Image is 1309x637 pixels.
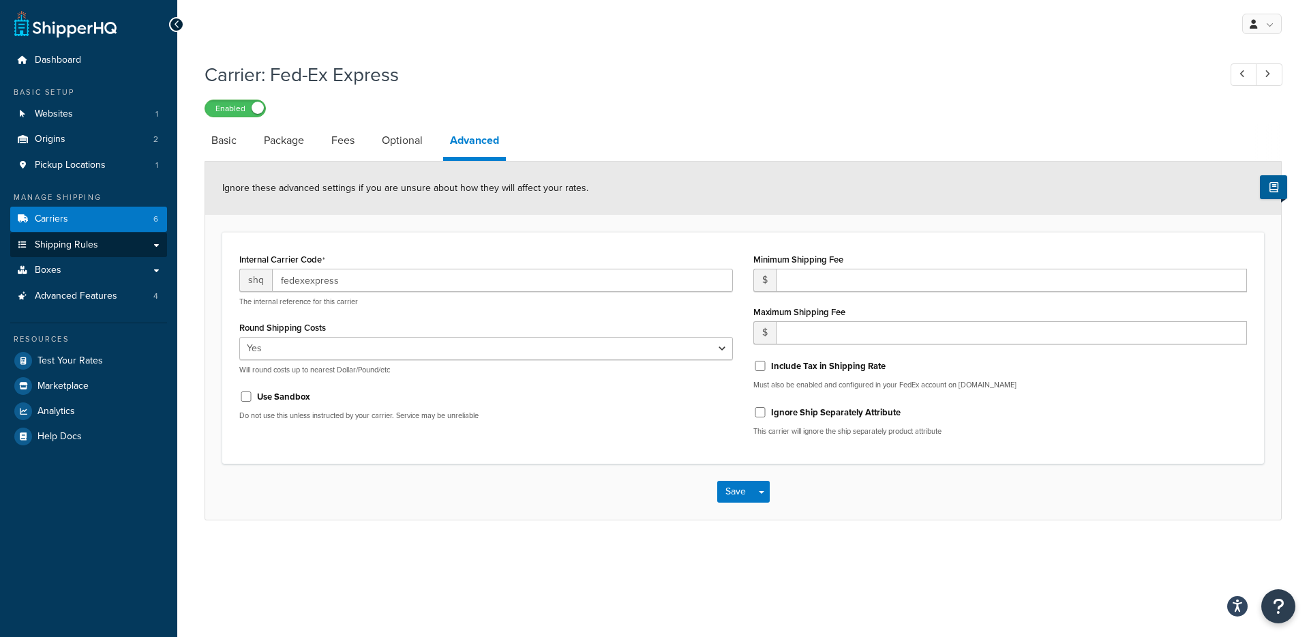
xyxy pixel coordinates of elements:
[257,391,310,403] label: Use Sandbox
[753,254,843,265] label: Minimum Shipping Fee
[10,127,167,152] li: Origins
[155,108,158,120] span: 1
[239,269,272,292] span: shq
[10,207,167,232] a: Carriers6
[771,406,901,419] label: Ignore Ship Separately Attribute
[239,297,733,307] p: The internal reference for this carrier
[239,411,733,421] p: Do not use this unless instructed by your carrier. Service may be unreliable
[753,269,776,292] span: $
[10,102,167,127] a: Websites1
[239,254,325,265] label: Internal Carrier Code
[35,160,106,171] span: Pickup Locations
[10,153,167,178] li: Pickup Locations
[35,239,98,251] span: Shipping Rules
[10,334,167,345] div: Resources
[10,87,167,98] div: Basic Setup
[10,374,167,398] a: Marketplace
[155,160,158,171] span: 1
[753,426,1247,436] p: This carrier will ignore the ship separately product attribute
[1260,175,1287,199] button: Show Help Docs
[10,284,167,309] li: Advanced Features
[1231,63,1257,86] a: Previous Record
[205,100,265,117] label: Enabled
[35,265,61,276] span: Boxes
[35,55,81,66] span: Dashboard
[10,424,167,449] a: Help Docs
[35,291,117,302] span: Advanced Features
[35,134,65,145] span: Origins
[10,102,167,127] li: Websites
[771,360,886,372] label: Include Tax in Shipping Rate
[205,124,243,157] a: Basic
[37,355,103,367] span: Test Your Rates
[753,380,1247,390] p: Must also be enabled and configured in your FedEx account on [DOMAIN_NAME]
[10,48,167,73] a: Dashboard
[153,213,158,225] span: 6
[1256,63,1282,86] a: Next Record
[37,381,89,392] span: Marketplace
[35,213,68,225] span: Carriers
[10,192,167,203] div: Manage Shipping
[10,284,167,309] a: Advanced Features4
[375,124,430,157] a: Optional
[10,153,167,178] a: Pickup Locations1
[37,406,75,417] span: Analytics
[443,124,506,161] a: Advanced
[239,365,733,375] p: Will round costs up to nearest Dollar/Pound/etc
[10,258,167,283] a: Boxes
[10,127,167,152] a: Origins2
[325,124,361,157] a: Fees
[753,321,776,344] span: $
[239,323,326,333] label: Round Shipping Costs
[10,399,167,424] a: Analytics
[10,233,167,258] a: Shipping Rules
[10,207,167,232] li: Carriers
[1261,589,1295,623] button: Open Resource Center
[717,481,754,503] button: Save
[10,349,167,373] a: Test Your Rates
[205,61,1205,88] h1: Carrier: Fed-Ex Express
[37,431,82,443] span: Help Docs
[153,291,158,302] span: 4
[153,134,158,145] span: 2
[35,108,73,120] span: Websites
[753,307,845,317] label: Maximum Shipping Fee
[222,181,588,195] span: Ignore these advanced settings if you are unsure about how they will affect your rates.
[257,124,311,157] a: Package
